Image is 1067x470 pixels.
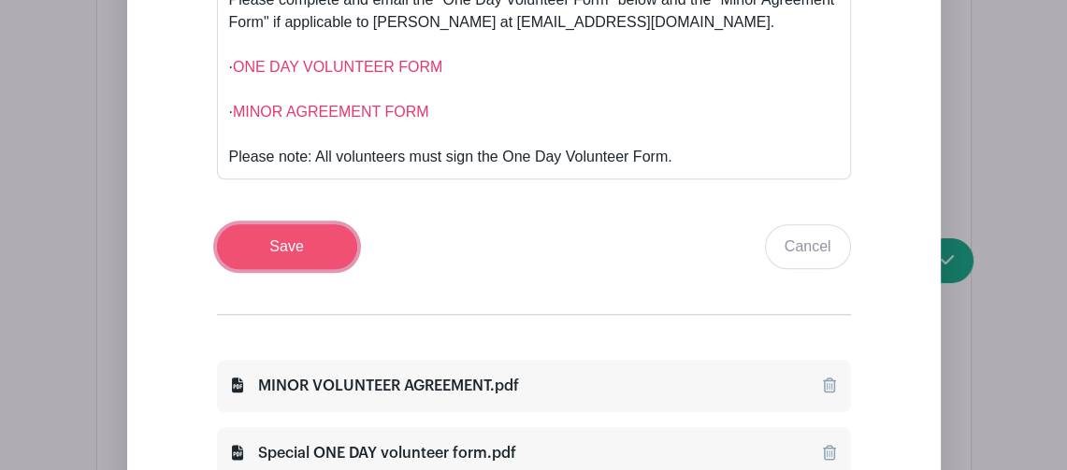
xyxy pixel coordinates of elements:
[232,375,519,397] div: MINOR VOLUNTEER AGREEMENT.pdf
[229,101,839,146] div: ·
[229,146,839,168] div: Please note: All volunteers must sign the One Day Volunteer Form.
[229,56,839,101] div: ·
[232,442,516,464] div: Special ONE DAY volunteer form.pdf
[217,224,357,269] input: Save
[233,59,442,75] a: ONE DAY VOLUNTEER FORM
[765,224,851,269] a: Cancel
[233,104,429,120] a: MINOR AGREEMENT FORM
